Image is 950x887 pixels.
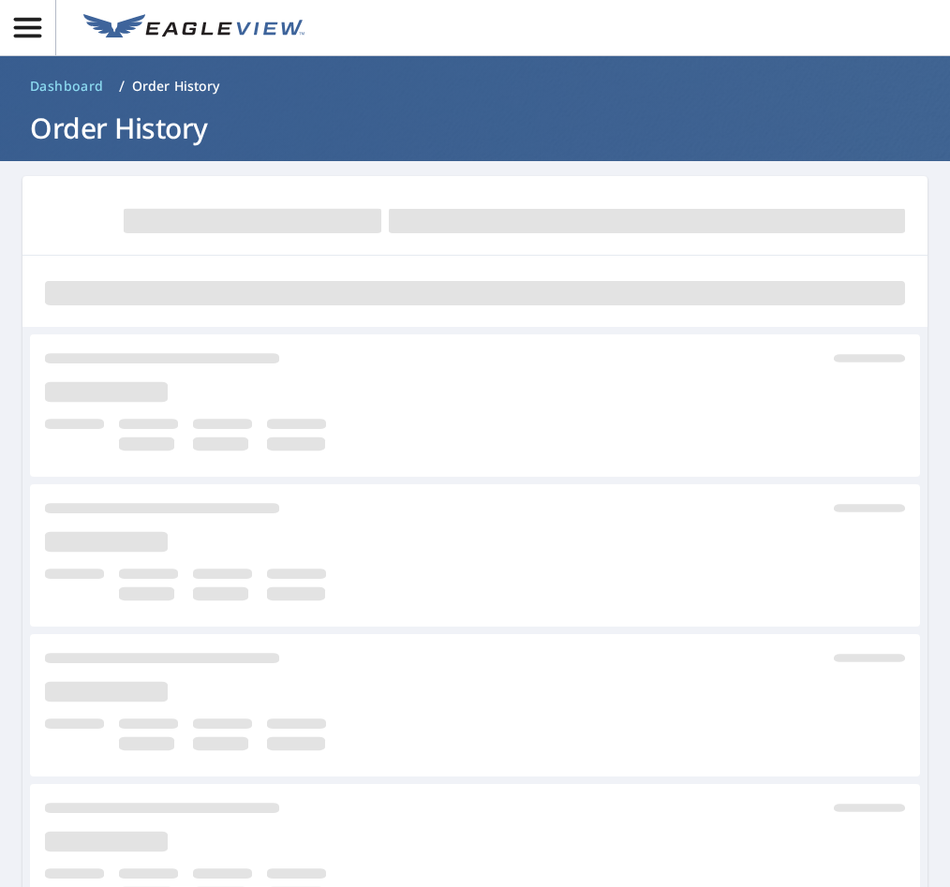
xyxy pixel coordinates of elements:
nav: breadcrumb [22,71,928,101]
img: EV Logo [83,14,304,42]
a: EV Logo [72,3,316,53]
span: Dashboard [30,77,104,96]
li: / [119,75,125,97]
h1: Order History [22,109,928,147]
a: Dashboard [22,71,111,101]
p: Order History [132,77,220,96]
